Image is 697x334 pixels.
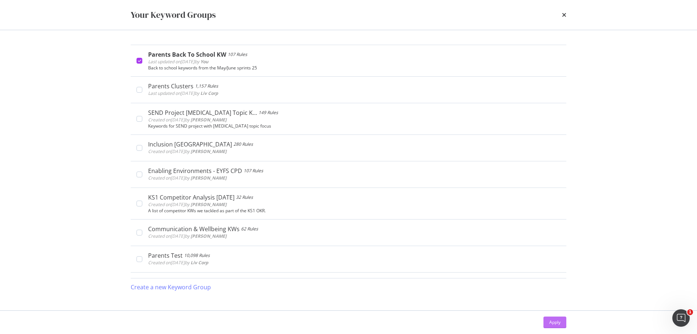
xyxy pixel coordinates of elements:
[195,83,218,90] div: 1,157 Rules
[148,109,257,116] div: SEND Project [MEDICAL_DATA] Topic KWs
[191,148,227,154] b: [PERSON_NAME]
[543,317,566,328] button: Apply
[687,309,693,315] span: 1
[148,59,208,65] span: Last updated on [DATE] by
[148,194,235,201] div: KS1 Competitor Analysis [DATE]
[200,59,208,65] b: You
[241,225,258,233] div: 62 Rules
[148,225,240,233] div: Communication & Wellbeing KWs
[148,208,561,213] div: A list of competitor KWs we tackled as part of the KS1 OKR.
[131,9,216,21] div: Your Keyword Groups
[200,90,218,96] b: Liv Corp
[148,117,227,123] span: Created on [DATE] by
[191,233,227,239] b: [PERSON_NAME]
[184,252,210,259] div: 10,098 Rules
[562,9,566,21] div: times
[549,319,561,325] div: Apply
[148,252,183,259] div: Parents Test
[148,83,193,90] div: Parents Clusters
[148,233,227,239] span: Created on [DATE] by
[148,201,227,208] span: Created on [DATE] by
[258,109,278,116] div: 149 Rules
[191,259,208,266] b: Liv Corp
[244,167,263,174] div: 107 Rules
[148,51,226,58] div: Parents Back To School KW
[236,194,253,201] div: 32 Rules
[148,148,227,154] span: Created on [DATE] by
[148,141,232,148] div: Inclusion [GEOGRAPHIC_DATA]
[148,167,242,174] div: Enabling Environments - EYFS CPD
[228,51,247,58] div: 107 Rules
[131,283,211,291] div: Create a new Keyword Group
[131,278,211,296] button: Create a new Keyword Group
[191,175,227,181] b: [PERSON_NAME]
[148,124,561,129] div: Keywords for SEND project with [MEDICAL_DATA] topic focus
[148,175,227,181] span: Created on [DATE] by
[191,117,227,123] b: [PERSON_NAME]
[191,201,227,208] b: [PERSON_NAME]
[148,259,208,266] span: Created on [DATE] by
[148,90,218,96] span: Last updated on [DATE] by
[148,65,561,71] div: Back to school keywords from the May/June sprints 25
[672,309,690,327] iframe: Intercom live chat
[233,141,253,148] div: 280 Rules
